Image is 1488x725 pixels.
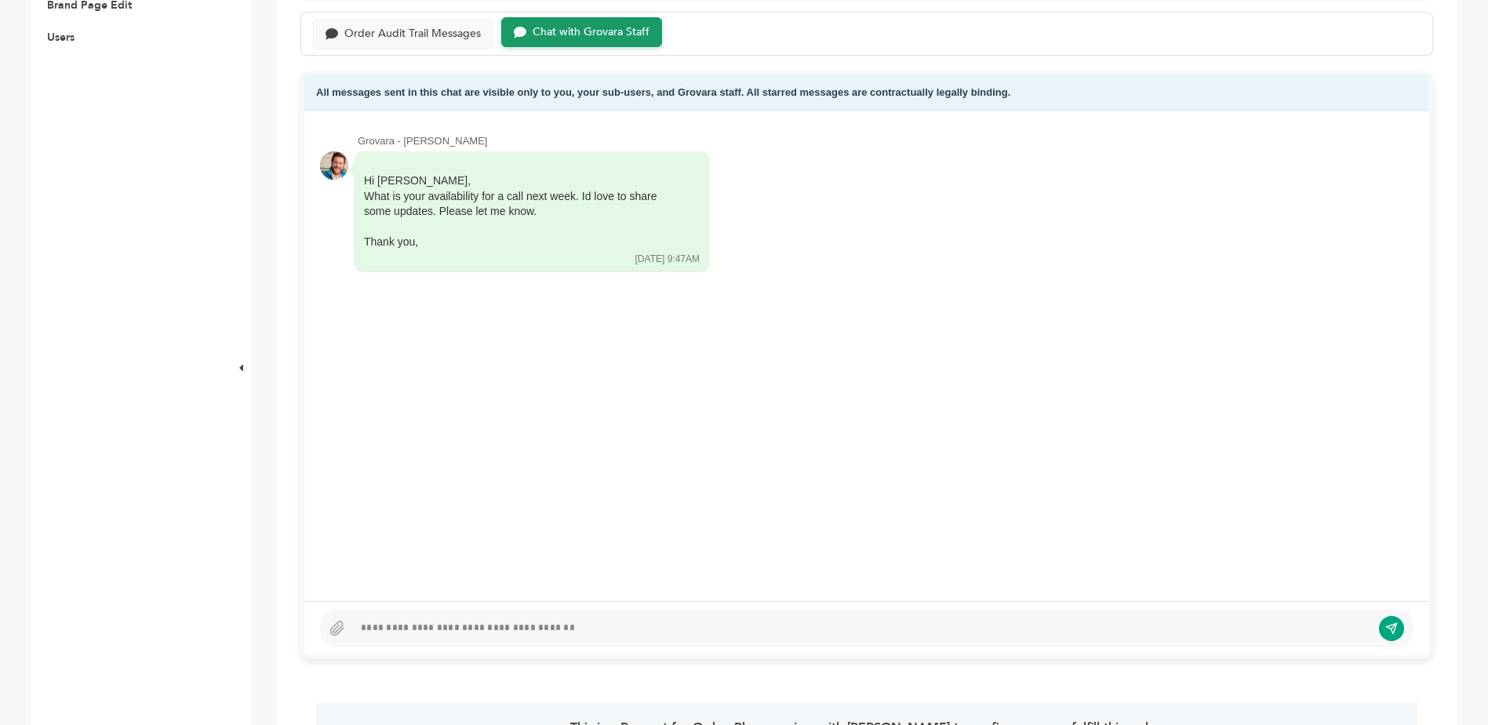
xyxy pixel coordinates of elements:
[635,253,700,266] div: [DATE] 9:47AM
[364,235,678,250] div: Thank you,
[533,26,649,39] div: Chat with Grovara Staff
[304,75,1429,111] div: All messages sent in this chat are visible only to you, your sub-users, and Grovara staff. All st...
[358,134,1413,148] div: Grovara - [PERSON_NAME]
[344,27,481,41] div: Order Audit Trail Messages
[364,189,678,220] div: What is your availability for a call next week. Id love to share some updates. Please let me know.
[364,173,678,250] div: Hi [PERSON_NAME],
[47,30,75,45] a: Users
